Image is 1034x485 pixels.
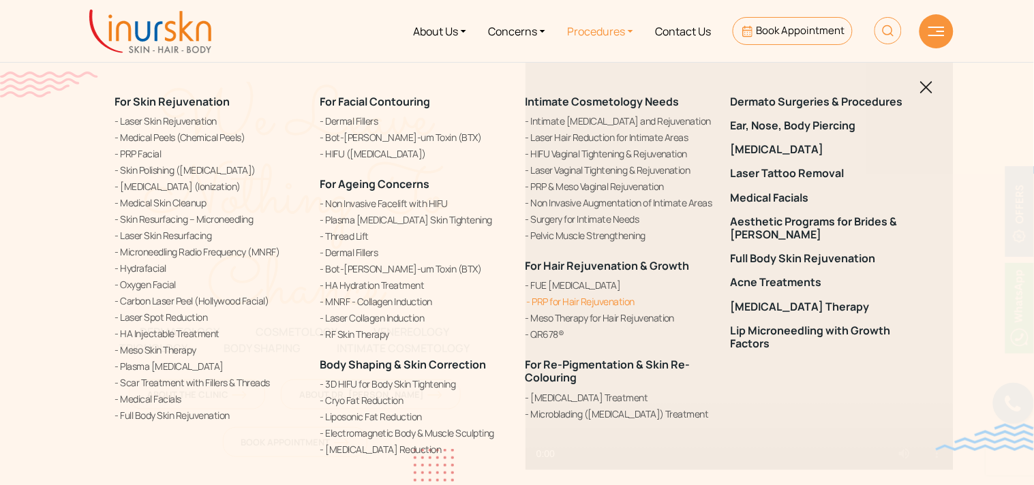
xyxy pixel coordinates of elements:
[731,277,919,290] a: Acne Treatments
[320,176,430,191] a: For Ageing Concerns
[526,357,690,385] a: For Re-Pigmentation & Skin Re-Colouring
[115,326,304,341] a: HA Injectable Treatment
[644,5,722,57] a: Contact Us
[556,5,644,57] a: Procedures
[731,252,919,265] a: Full Body Skin Rejuvenation
[115,343,304,357] a: Meso Skin Therapy
[320,146,509,161] a: HIFU ([MEDICAL_DATA])
[115,294,304,308] a: Carbon Laser Peel (Hollywood Facial)
[920,81,933,94] img: blackclosed
[115,130,304,144] a: Medical Peels (Chemical Peels)
[320,377,509,392] a: 3D HIFU for Body Skin Tightening
[526,228,714,242] a: Pelvic Muscle Strengthening
[320,114,509,128] a: Dermal Fillers
[115,310,304,324] a: Laser Spot Reduction
[115,195,304,210] a: Medical Skin Cleanup
[320,357,487,372] a: Body Shaping & Skin Correction
[526,278,714,292] a: FUE [MEDICAL_DATA]
[89,10,211,53] img: inurskn-logo
[731,95,919,108] a: Dermato Surgeries & Procedures
[733,17,852,45] a: Book Appointment
[115,277,304,292] a: Oxygen Facial
[875,17,902,44] img: HeaderSearch
[320,229,509,243] a: Thread Lift
[320,130,509,144] a: Bot-[PERSON_NAME]-um Toxin (BTX)
[115,392,304,406] a: Medical Facials
[115,408,304,422] a: Full Body Skin Rejuvenation
[320,394,509,408] a: Cryo Fat Reduction
[115,163,304,177] a: Skin Polishing ([MEDICAL_DATA])
[320,410,509,424] a: Liposonic Fat Reduction
[526,390,714,405] a: [MEDICAL_DATA] Treatment
[115,114,304,128] a: Laser Skin Rejuvenation
[115,94,230,109] a: For Skin Rejuvenation
[526,163,714,177] a: Laser Vaginal Tightening & Rejuvenation
[526,179,714,193] a: PRP & Meso Vaginal Rejuvenation
[526,258,690,273] a: For Hair Rejuvenation & Growth
[115,261,304,275] a: Hydrafacial
[115,359,304,373] a: Plasma [MEDICAL_DATA]
[320,262,509,276] a: Bot-[PERSON_NAME]-um Toxin (BTX)
[477,5,556,57] a: Concerns
[731,143,919,156] a: [MEDICAL_DATA]
[731,119,919,132] a: Ear, Nose, Body Piercing
[731,168,919,181] a: Laser Tattoo Removal
[526,195,714,210] a: Non Invasive Augmentation of Intimate Areas
[936,424,1034,451] img: bluewave
[526,130,714,144] a: Laser Hair Reduction for Intimate Areas
[320,94,431,109] a: For Facial Contouring
[115,146,304,161] a: PRP Facial
[320,278,509,292] a: HA Hydration Treatment
[526,311,714,325] a: Meso Therapy for Hair Rejuvenation
[320,327,509,341] a: RF Skin Therapy
[731,300,919,313] a: [MEDICAL_DATA] Therapy
[526,212,714,226] a: Surgery for Intimate Needs
[320,443,509,457] a: [MEDICAL_DATA] Reduction
[320,213,509,227] a: Plasma [MEDICAL_DATA] Skin Tightening
[731,191,919,204] a: Medical Facials
[757,23,845,37] span: Book Appointment
[320,245,509,260] a: Dermal Fillers
[526,294,714,309] a: PRP for Hair Rejuvenation
[526,94,680,109] a: Intimate Cosmetology Needs
[928,27,945,36] img: hamLine.svg
[402,5,477,57] a: About Us
[526,146,714,161] a: HIFU Vaginal Tightening & Rejuvenation
[320,196,509,210] a: Non Invasive Facelift with HIFU
[526,407,714,421] a: Microblading ([MEDICAL_DATA]) Treatment
[320,294,509,309] a: MNRF - Collagen Induction
[320,426,509,441] a: Electromagnetic Body & Muscle Sculpting
[115,245,304,259] a: Microneedling Radio Frequency (MNRF)
[115,228,304,242] a: Laser Skin Resurfacing
[115,179,304,193] a: [MEDICAL_DATA] (Ionization)
[526,114,714,128] a: Intimate [MEDICAL_DATA] and Rejuvenation
[115,375,304,390] a: Scar Treatment with Fillers & Threads
[731,324,919,350] a: Lip Microneedling with Growth Factors
[526,327,714,341] a: QR678®
[731,215,919,241] a: Aesthetic Programs for Brides & [PERSON_NAME]
[115,212,304,226] a: Skin Resurfacing – Microneedling
[320,311,509,325] a: Laser Collagen Induction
